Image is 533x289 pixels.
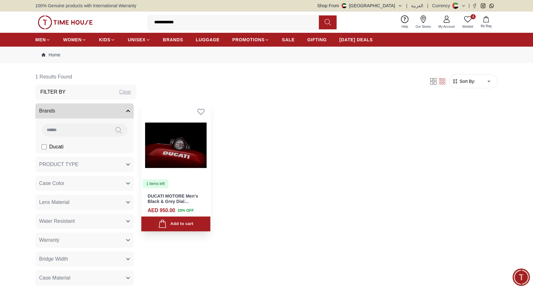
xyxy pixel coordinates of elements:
[35,103,134,118] button: Brands
[63,34,86,45] a: WOMEN
[35,251,134,267] button: Bridge Width
[39,217,75,225] span: Water Resistant
[196,34,220,45] a: LUGGAGE
[477,15,495,30] button: My Bag
[148,207,175,214] h4: AED 950.00
[232,34,269,45] a: PROMOTIONS
[489,3,494,8] a: Whatsapp
[317,3,402,9] button: Shop From[GEOGRAPHIC_DATA]
[307,37,327,43] span: GIFTING
[282,37,295,43] span: SALE
[99,34,115,45] a: KIDS
[143,179,168,188] div: 1 items left
[39,107,55,115] span: Brands
[35,270,134,286] button: Case Material
[39,274,70,282] span: Case Material
[39,236,59,244] span: Warranty
[412,14,435,30] a: Our Stores
[128,37,145,43] span: UNISEX
[39,255,68,263] span: Bridge Width
[141,102,210,188] a: DUCATI MOTORE Men's Black & Grey Dial Chronograph Watch - DTWGO00003081 items left
[458,78,475,84] span: Sort By:
[35,195,134,210] button: Lens Material
[35,157,134,172] button: PRODUCT TYPE
[35,69,136,84] h6: 1 Results Found
[40,88,66,96] h3: Filter By
[481,3,485,8] a: Instagram
[471,14,476,19] span: 4
[63,37,82,43] span: WOMEN
[178,208,194,213] span: 20 % OFF
[339,37,373,43] span: [DATE] DEALS
[38,15,93,29] img: ...
[196,37,220,43] span: LUGGAGE
[512,269,530,286] div: Chat Widget
[141,102,210,188] img: DUCATI MOTORE Men's Black & Grey Dial Chronograph Watch - DTWGO0000308
[35,47,498,63] nav: Breadcrumb
[39,180,64,187] span: Case Color
[472,3,477,8] a: Facebook
[35,37,46,43] span: MEN
[460,24,476,29] span: Wishlist
[42,52,60,58] a: Home
[42,144,47,149] input: Ducati
[148,194,198,214] a: DUCATI MOTORE Men's Black & Grey Dial Chronograph Watch - DTWGO0000308
[339,34,373,45] a: [DATE] DEALS
[39,199,69,206] span: Lens Material
[158,220,193,228] div: Add to cart
[427,3,428,9] span: |
[452,78,475,84] button: Sort By:
[413,24,433,29] span: Our Stores
[406,3,407,9] span: |
[282,34,295,45] a: SALE
[163,37,183,43] span: BRANDS
[39,161,79,168] span: PRODUCT TYPE
[399,24,411,29] span: Help
[432,3,453,9] div: Currency
[35,34,50,45] a: MEN
[342,3,347,8] img: United Arab Emirates
[35,233,134,248] button: Warranty
[411,3,423,9] button: العربية
[398,14,412,30] a: Help
[478,24,494,28] span: My Bag
[232,37,265,43] span: PROMOTIONS
[35,214,134,229] button: Water Resistant
[128,34,150,45] a: UNISEX
[35,3,136,9] span: 100% Genuine products with International Warranty
[119,88,131,96] div: Clear
[35,176,134,191] button: Case Color
[436,24,457,29] span: My Account
[468,3,470,9] span: |
[459,14,477,30] a: 4Wishlist
[141,217,210,231] button: Add to cart
[49,143,63,151] span: Ducati
[99,37,110,43] span: KIDS
[163,34,183,45] a: BRANDS
[307,34,327,45] a: GIFTING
